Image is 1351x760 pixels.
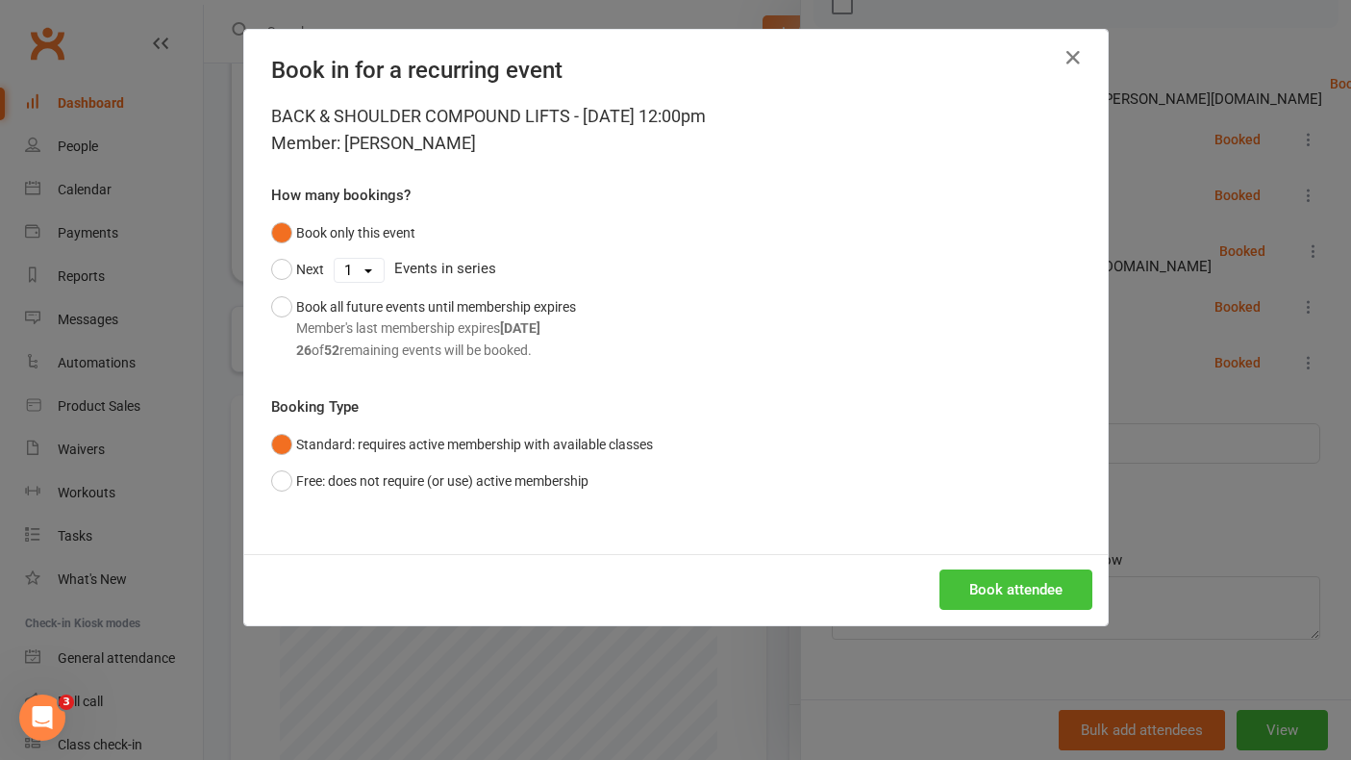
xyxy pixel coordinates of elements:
button: Book attendee [939,570,1092,610]
button: Close [1058,42,1088,73]
div: of remaining events will be booked. [296,340,576,361]
div: Events in series [271,251,1081,288]
strong: [DATE] [500,320,540,336]
div: Member's last membership expires [296,317,576,339]
iframe: Intercom live chat [19,695,65,741]
strong: 52 [324,342,339,358]
button: Next [271,251,324,288]
button: Standard: requires active membership with available classes [271,426,653,463]
button: Free: does not require (or use) active membership [271,463,588,499]
div: Book all future events until membership expires [296,296,576,361]
h4: Book in for a recurring event [271,57,1081,84]
span: 3 [59,695,74,710]
strong: 26 [296,342,312,358]
div: BACK & SHOULDER COMPOUND LIFTS - [DATE] 12:00pm Member: [PERSON_NAME] [271,103,1081,157]
button: Book only this event [271,215,415,251]
button: Book all future events until membership expiresMember's last membership expires[DATE]26of52remain... [271,289,576,368]
label: Booking Type [271,395,359,418]
label: How many bookings? [271,184,411,207]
